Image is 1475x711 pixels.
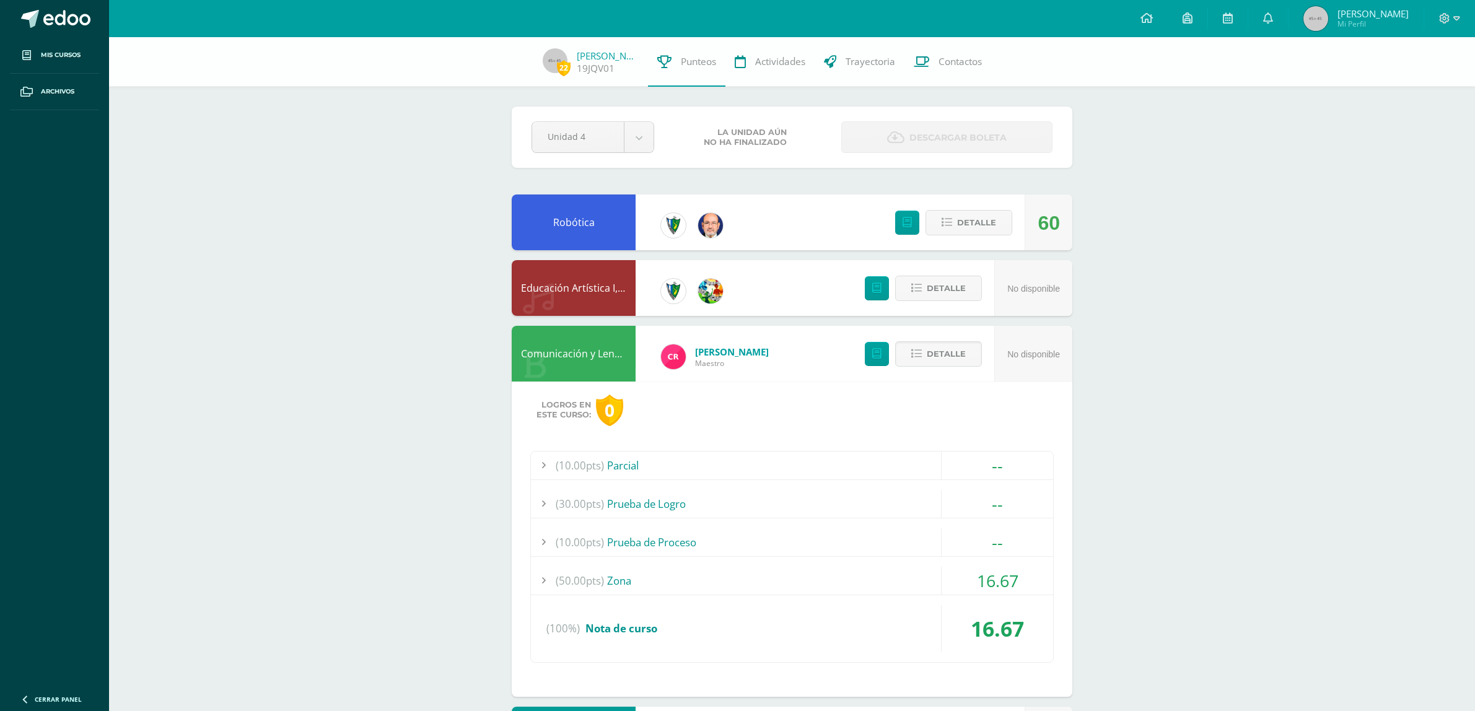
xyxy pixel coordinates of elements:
[648,37,725,87] a: Punteos
[41,50,81,60] span: Mis cursos
[543,48,567,73] img: 45x45
[1337,7,1409,20] span: [PERSON_NAME]
[695,346,769,358] span: [PERSON_NAME]
[698,213,723,238] img: 6b7a2a75a6c7e6282b1a1fdce061224c.png
[556,490,604,518] span: (30.00pts)
[992,492,1003,515] span: --
[846,55,895,68] span: Trayectoria
[556,451,604,479] span: (10.00pts)
[895,276,982,301] button: Detalle
[927,277,966,300] span: Detalle
[661,279,686,303] img: 9f174a157161b4ddbe12118a61fed988.png
[926,210,1012,235] button: Detalle
[531,528,1053,556] div: Prueba de Proceso
[556,528,604,556] span: (10.00pts)
[681,55,716,68] span: Punteos
[41,87,74,97] span: Archivos
[1337,19,1409,29] span: Mi Perfil
[531,567,1053,595] div: Zona
[531,490,1053,518] div: Prueba de Logro
[512,194,636,250] div: Robótica
[992,454,1003,477] span: --
[536,400,591,420] span: Logros en este curso:
[661,213,686,238] img: 9f174a157161b4ddbe12118a61fed988.png
[661,344,686,369] img: ab28fb4d7ed199cf7a34bbef56a79c5b.png
[1303,6,1328,31] img: 45x45
[585,621,657,635] span: Nota de curso
[548,122,608,151] span: Unidad 4
[557,60,571,76] span: 22
[725,37,815,87] a: Actividades
[695,358,769,369] span: Maestro
[596,395,623,426] div: 0
[10,37,99,74] a: Mis cursos
[1007,284,1060,294] span: No disponible
[546,605,580,652] span: (100%)
[977,569,1018,592] span: 16.67
[1007,349,1060,359] span: No disponible
[532,122,654,152] a: Unidad 4
[577,50,639,62] a: [PERSON_NAME]
[512,326,636,382] div: Comunicación y Lenguaje, Idioma Español
[704,128,787,147] span: La unidad aún no ha finalizado
[10,74,99,110] a: Archivos
[577,62,615,75] a: 19JQV01
[992,531,1003,554] span: --
[957,211,996,234] span: Detalle
[971,614,1024,643] span: 16.67
[939,55,982,68] span: Contactos
[815,37,904,87] a: Trayectoria
[909,123,1007,153] span: Descargar boleta
[927,342,966,365] span: Detalle
[698,279,723,303] img: 159e24a6ecedfdf8f489544946a573f0.png
[35,695,82,704] span: Cerrar panel
[556,567,604,595] span: (50.00pts)
[904,37,991,87] a: Contactos
[531,451,1053,479] div: Parcial
[1038,195,1060,251] div: 60
[512,260,636,316] div: Educación Artística I, Música y Danza
[895,341,982,367] button: Detalle
[755,55,805,68] span: Actividades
